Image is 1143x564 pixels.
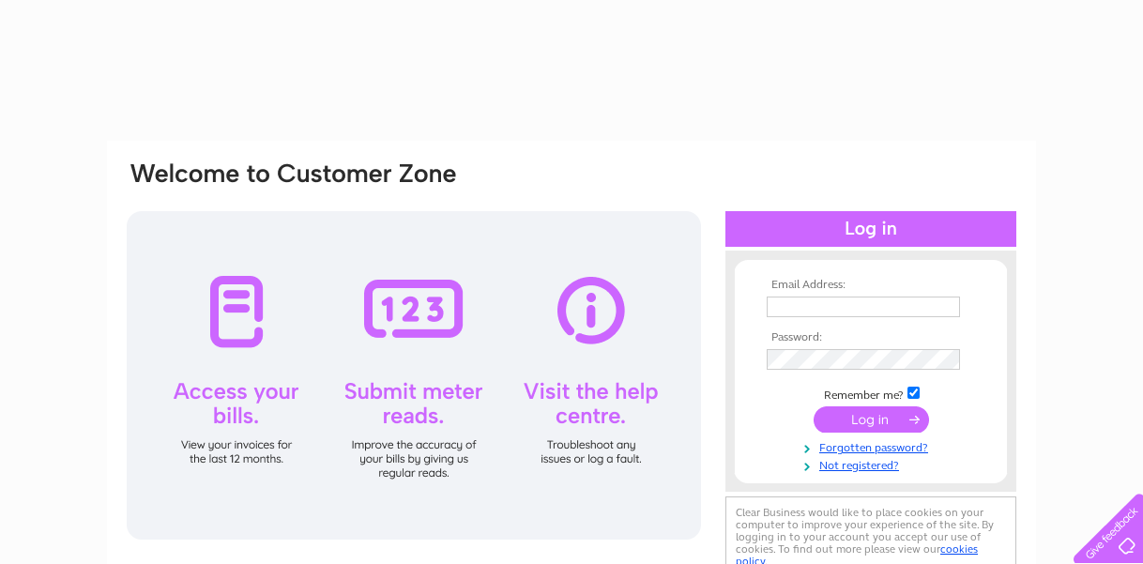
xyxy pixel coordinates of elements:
[767,437,980,455] a: Forgotten password?
[762,279,980,292] th: Email Address:
[762,331,980,344] th: Password:
[814,406,929,433] input: Submit
[762,384,980,403] td: Remember me?
[767,455,980,473] a: Not registered?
